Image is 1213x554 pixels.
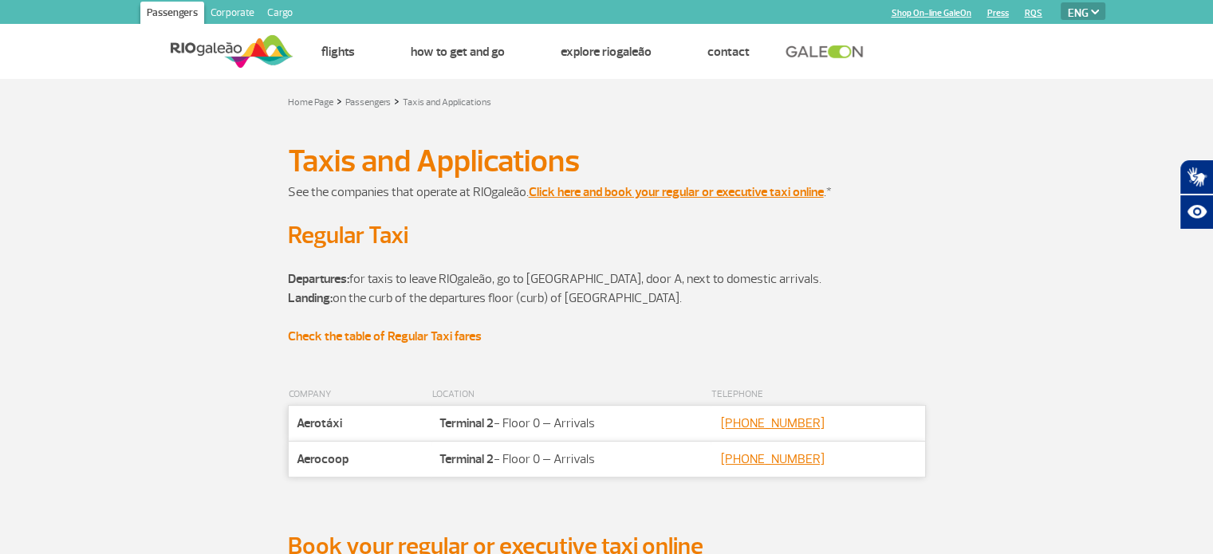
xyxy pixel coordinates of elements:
a: RQS [1025,8,1042,18]
a: > [337,92,342,110]
p: See the companies that operate at RIOgaleão. .* [288,183,926,202]
strong: Landing: [288,290,333,306]
a: Taxis and Applications [403,96,491,108]
a: > [394,92,400,110]
a: [PHONE_NUMBER] [721,415,825,431]
strong: Departures: [288,271,349,287]
a: [PHONE_NUMBER] [721,451,825,467]
a: Passengers [345,96,391,108]
button: Abrir tradutor de língua de sinais. [1180,159,1213,194]
a: Check the table of Regular Taxi fares [288,328,482,344]
strong: Aerotáxi [297,415,342,431]
th: LOCATION [431,384,711,406]
a: Click here and book your regular or executive taxi online [529,184,824,200]
a: Explore RIOgaleão [561,44,652,60]
p: for taxis to leave RIOgaleão, go to [GEOGRAPHIC_DATA], door A, next to domestic arrivals. [288,269,926,289]
a: Flights [321,44,355,60]
h2: Regular Taxi [288,221,926,250]
a: Corporate [204,2,261,27]
a: Contact [707,44,750,60]
th: TELEPHONE [711,384,925,406]
a: How to get and go [411,44,505,60]
p: on the curb of the departures floor (curb) of [GEOGRAPHIC_DATA]. [288,289,926,346]
strong: Aerocoop [297,451,349,467]
a: Press [987,8,1009,18]
a: Passengers [140,2,204,27]
a: Cargo [261,2,299,27]
h1: Taxis and Applications [288,147,926,175]
button: Abrir recursos assistivos. [1180,194,1213,230]
td: - Floor 0 – Arrivals [431,442,711,477]
strong: Terminal 2 [439,415,494,431]
a: Shop On-line GaleOn [892,8,971,18]
strong: Terminal 2 [439,451,494,467]
td: - Floor 0 – Arrivals [431,406,711,442]
a: Home Page [288,96,333,108]
th: COMPANY [288,384,431,406]
div: Plugin de acessibilidade da Hand Talk. [1180,159,1213,230]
